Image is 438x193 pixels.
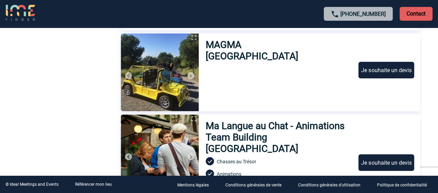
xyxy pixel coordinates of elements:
[172,181,220,188] a: Mentions légales
[340,11,386,17] a: [PHONE_NUMBER]
[206,170,214,178] img: check-circle-24-px-b.png
[372,181,438,188] a: Politique de confidentialité
[358,154,414,171] div: Je souhaite un devis
[298,183,360,187] p: Conditions générales d'utilisation
[121,33,199,111] img: 1.jpg
[331,10,339,18] img: call-24-px.png
[217,159,256,164] span: Chasses au Trésor
[206,157,214,165] img: check-circle-24-px-b.png
[225,183,281,187] p: Conditions générales de vente
[206,120,352,154] h3: Ma Langue au Chat - Animations Team Building [GEOGRAPHIC_DATA]
[206,39,335,62] h3: MAGMA [GEOGRAPHIC_DATA]
[377,183,427,187] p: Politique de confidentialité
[217,171,241,177] span: Animations
[177,183,209,187] p: Mentions légales
[400,7,432,21] p: Contact
[6,182,59,187] div: © Ideal Meetings and Events
[293,181,372,188] a: Conditions générales d'utilisation
[220,181,293,188] a: Conditions générales de vente
[358,62,414,78] div: Je souhaite un devis
[75,182,112,187] a: Référencer mon lieu
[121,115,199,192] img: 1.jpg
